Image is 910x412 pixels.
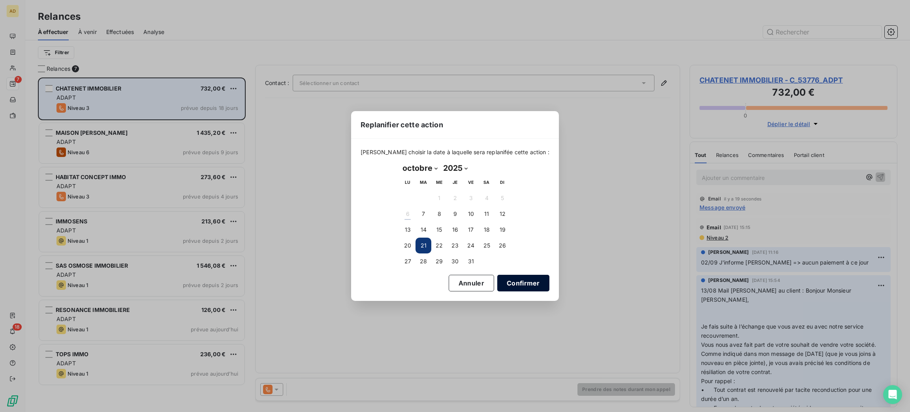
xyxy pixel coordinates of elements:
button: 17 [463,222,479,238]
button: 28 [416,253,431,269]
button: 2 [447,190,463,206]
button: 21 [416,238,431,253]
button: 31 [463,253,479,269]
button: 8 [431,206,447,222]
button: 16 [447,222,463,238]
th: lundi [400,174,416,190]
button: 6 [400,206,416,222]
button: 29 [431,253,447,269]
button: 5 [494,190,510,206]
th: mercredi [431,174,447,190]
button: 19 [494,222,510,238]
button: 9 [447,206,463,222]
span: Replanifier cette action [361,119,443,130]
div: Open Intercom Messenger [883,385,902,404]
button: 18 [479,222,494,238]
button: 10 [463,206,479,222]
th: jeudi [447,174,463,190]
th: dimanche [494,174,510,190]
button: 11 [479,206,494,222]
button: Confirmer [497,275,549,291]
button: 26 [494,238,510,253]
button: 4 [479,190,494,206]
button: 27 [400,253,416,269]
th: samedi [479,174,494,190]
button: 22 [431,238,447,253]
button: 25 [479,238,494,253]
th: vendredi [463,174,479,190]
button: 15 [431,222,447,238]
button: 30 [447,253,463,269]
span: [PERSON_NAME] choisir la date à laquelle sera replanifée cette action : [361,148,549,156]
button: 13 [400,222,416,238]
button: 24 [463,238,479,253]
button: 3 [463,190,479,206]
th: mardi [416,174,431,190]
button: 7 [416,206,431,222]
button: 12 [494,206,510,222]
button: 23 [447,238,463,253]
button: 14 [416,222,431,238]
button: 1 [431,190,447,206]
button: Annuler [449,275,494,291]
button: 20 [400,238,416,253]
